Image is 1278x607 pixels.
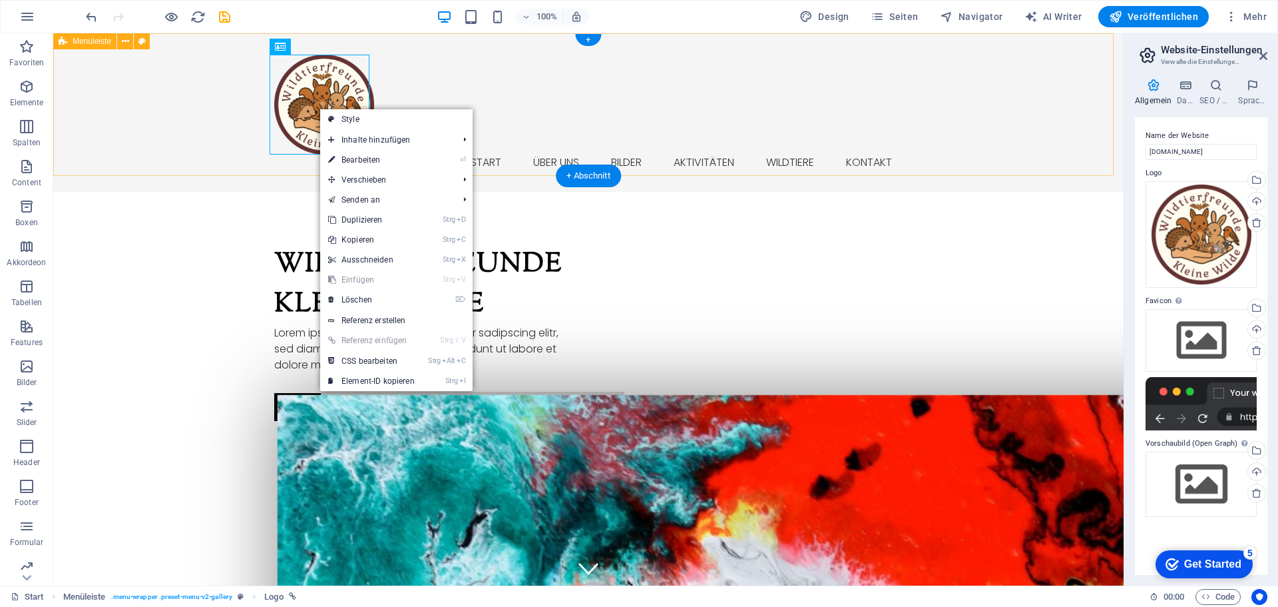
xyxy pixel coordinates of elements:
p: Features [11,337,43,348]
h4: Sprachen [1238,79,1267,107]
i: Alt [442,356,455,365]
p: Elemente [10,97,44,108]
a: Strg⇧VReferenz einfügen [320,330,423,350]
a: StrgAltCCSS bearbeiten [320,351,423,371]
h2: Website-Einstellungen [1161,44,1267,56]
div: + Abschnitt [556,165,621,187]
span: Verschieben [320,170,453,190]
a: Senden an [320,190,453,210]
p: Tabellen [11,297,42,308]
h3: Verwalte die Einstellungen zur Webseite [1161,56,1241,68]
label: Logo [1146,165,1257,181]
h6: Session-Zeit [1150,589,1185,605]
a: StrgXAusschneiden [320,250,423,270]
span: Klick zum Auswählen. Doppelklick zum Bearbeiten [264,589,283,605]
span: Navigator [940,10,1003,23]
span: Klick zum Auswählen. Doppelklick zum Bearbeiten [63,589,106,605]
span: Veröffentlichen [1109,10,1198,23]
span: . menu-wrapper .preset-menu-v2-gallery [111,589,232,605]
div: Wähle aus deinen Dateien, Stockfotos oder lade Dateien hoch [1146,309,1257,372]
div: Get Started 5 items remaining, 0% complete [11,7,108,35]
span: Code [1201,589,1235,605]
i: Dieses Element ist ein anpassbares Preset [238,593,244,600]
input: Name... [1146,144,1257,160]
p: Content [12,177,41,188]
i: ⏎ [460,155,466,164]
i: Seite neu laden [190,9,206,25]
i: ⇧ [454,336,460,344]
i: Save (Ctrl+S) [217,9,232,25]
i: Rückgängig: Bildbreite ändern (Strg+Z) [84,9,99,25]
button: Mehr [1219,6,1272,27]
button: Seiten [865,6,924,27]
h6: 100% [536,9,557,25]
button: Veröffentlichen [1098,6,1209,27]
i: Strg [440,336,453,344]
a: StrgIElement-ID kopieren [320,371,423,391]
p: Footer [15,497,39,508]
h4: SEO / Meta [1199,79,1238,107]
i: Element ist verlinkt [289,593,296,600]
a: ⏎Bearbeiten [320,150,423,170]
i: Strg [443,215,455,224]
div: + [575,34,601,46]
i: C [457,356,466,365]
span: Inhalte hinzufügen [320,130,453,150]
i: Strg [445,376,458,385]
h4: Daten [1177,79,1199,107]
div: Get Started [39,15,97,27]
p: Formular [10,537,44,548]
p: Akkordeon [7,257,46,268]
p: Favoriten [9,57,44,68]
button: save [216,9,232,25]
a: StrgDDuplizieren [320,210,423,230]
a: Style [320,109,473,129]
i: I [459,376,466,385]
button: Design [794,6,855,27]
i: ⌦ [455,295,466,304]
button: Navigator [935,6,1008,27]
a: Referenz erstellen [320,310,473,330]
a: Klick, um Auswahl aufzuheben. Doppelklick öffnet Seitenverwaltung [11,589,44,605]
div: LogoKleineWildeinNote.V.V4.3.2alleTiere-Wildtierfreunde96dpi-WQCA0IROOjs9QmiNiLVVxg.png [1146,181,1257,288]
span: : [1173,592,1175,602]
span: Mehr [1225,10,1267,23]
button: reload [190,9,206,25]
i: D [457,215,466,224]
label: Favicon [1146,293,1257,309]
button: Klicke hier, um den Vorschau-Modus zu verlassen [163,9,179,25]
div: Design (Strg+Alt+Y) [794,6,855,27]
i: Strg [443,235,455,244]
p: Spalten [13,137,41,148]
div: Wähle aus deinen Dateien, Stockfotos oder lade Dateien hoch [1146,452,1257,517]
i: X [457,255,466,264]
nav: breadcrumb [63,589,296,605]
button: undo [83,9,99,25]
span: 00 00 [1164,589,1184,605]
label: Name der Website [1146,128,1257,144]
i: V [457,275,466,284]
span: Menüleiste [73,37,111,45]
p: Header [13,457,40,468]
i: Strg [428,356,441,365]
a: ⌦Löschen [320,290,423,310]
a: StrgVEinfügen [320,270,423,290]
a: StrgCKopieren [320,230,423,250]
i: Strg [443,255,455,264]
p: Bilder [17,377,37,388]
button: AI Writer [1019,6,1088,27]
label: Vorschaubild (Open Graph) [1146,436,1257,452]
i: Bei Größenänderung Zoomstufe automatisch an das gewählte Gerät anpassen. [570,11,582,23]
span: Design [799,10,849,23]
i: Strg [443,275,455,284]
button: Usercentrics [1251,589,1267,605]
p: Boxen [15,217,38,228]
p: Slider [17,417,37,428]
i: V [461,336,465,344]
div: 5 [99,3,112,16]
span: Seiten [871,10,919,23]
button: 100% [516,9,563,25]
h4: Allgemein [1135,79,1177,107]
button: Code [1195,589,1241,605]
i: C [457,235,466,244]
